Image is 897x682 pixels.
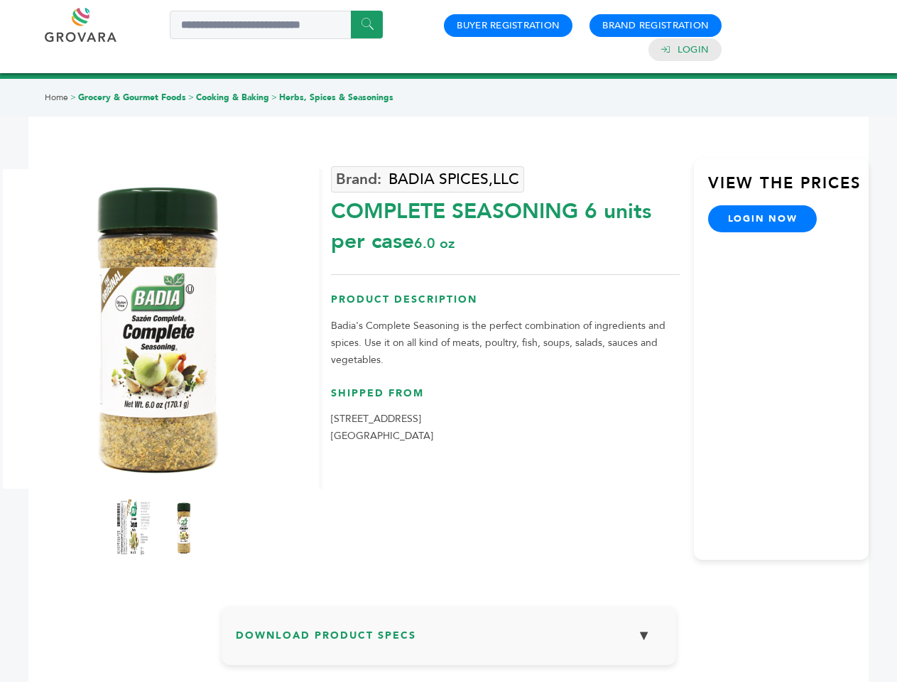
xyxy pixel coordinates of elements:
a: Cooking & Baking [196,92,269,103]
h3: Download Product Specs [236,620,662,661]
a: Brand Registration [602,19,709,32]
div: COMPLETE SEASONING 6 units per case [331,190,680,256]
a: login now [708,205,817,232]
a: Herbs, Spices & Seasonings [279,92,393,103]
a: Login [678,43,709,56]
h3: View the Prices [708,173,869,205]
span: > [271,92,277,103]
p: [STREET_ADDRESS] [GEOGRAPHIC_DATA] [331,411,680,445]
img: COMPLETE SEASONING® 6 units per case 6.0 oz Product Label [116,499,152,556]
input: Search a product or brand... [170,11,383,39]
span: > [188,92,194,103]
button: ▼ [626,620,662,651]
img: COMPLETE SEASONING® 6 units per case 6.0 oz [166,499,202,556]
p: Badia's Complete Seasoning is the perfect combination of ingredients and spices. Use it on all ki... [331,318,680,369]
h3: Shipped From [331,386,680,411]
a: Home [45,92,68,103]
a: BADIA SPICES,LLC [331,166,524,193]
a: Buyer Registration [457,19,560,32]
span: > [70,92,76,103]
span: 6.0 oz [414,234,455,253]
a: Grocery & Gourmet Foods [78,92,186,103]
h3: Product Description [331,293,680,318]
